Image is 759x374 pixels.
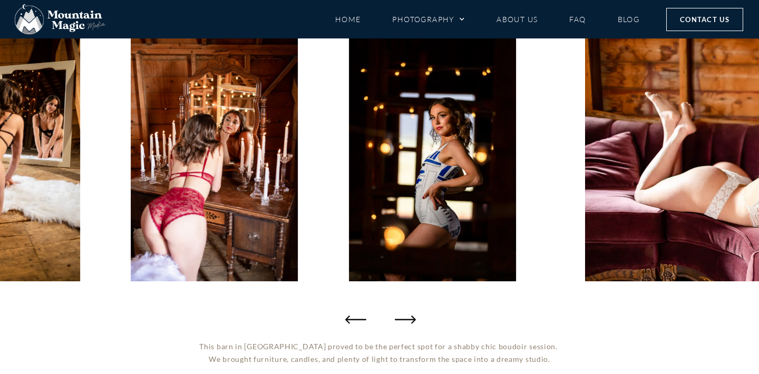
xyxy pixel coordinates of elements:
[392,10,465,28] a: Photography
[618,10,640,28] a: Blog
[15,4,105,35] img: Mountain Magic Media photography logo Crested Butte Photographer
[497,10,538,28] a: About Us
[666,8,743,31] a: Contact Us
[335,10,361,28] a: Home
[393,309,414,330] div: Next slide
[335,10,640,28] nav: Menu
[345,309,366,330] div: Previous slide
[349,31,516,281] div: 10 / 33
[680,14,729,25] span: Contact Us
[198,340,561,366] p: This barn in [GEOGRAPHIC_DATA] proved to be the perfect spot for a shabby chic boudoir session. W...
[569,10,586,28] a: FAQ
[131,31,298,281] div: 9 / 33
[131,31,298,281] img: Rustic Romantic Barn Boudoir Session Gunnison Crested Butte photographer Gunnison photographers C...
[349,31,516,281] img: Rustic Romantic Barn Boudoir Session Gunnison Crested Butte photographer Gunnison photographers C...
